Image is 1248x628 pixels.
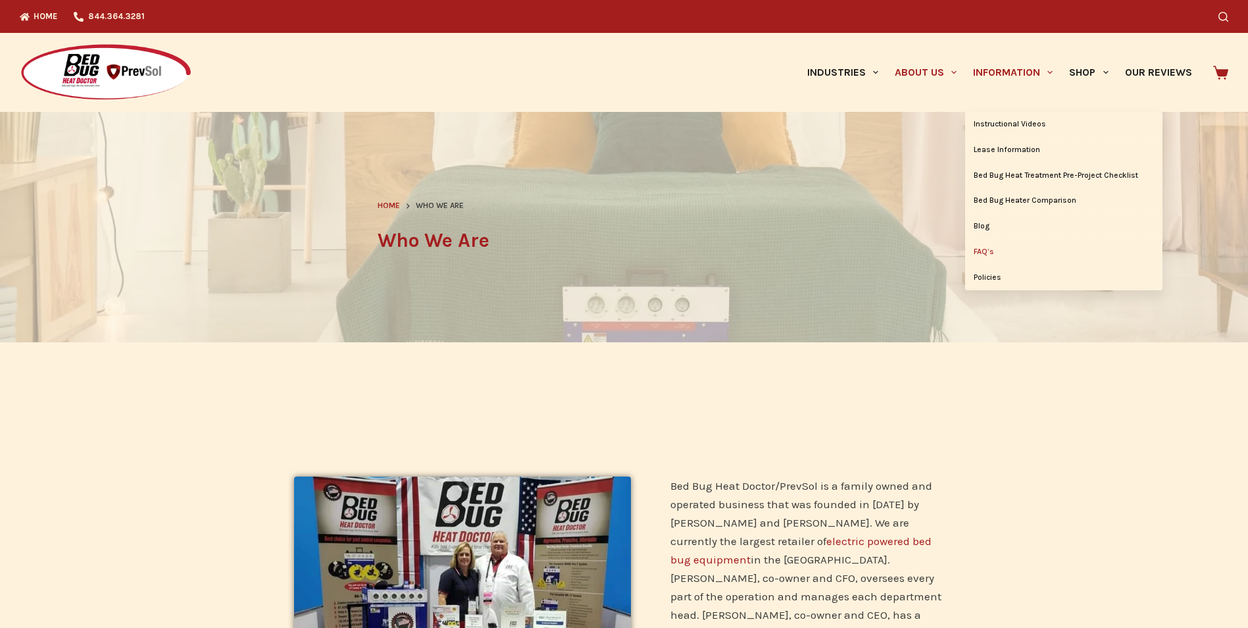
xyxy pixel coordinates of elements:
[416,199,464,213] span: Who We Are
[965,112,1162,137] a: Instructional Videos
[886,33,964,112] a: About Us
[965,163,1162,188] a: Bed Bug Heat Treatment Pre-Project Checklist
[965,265,1162,290] a: Policies
[799,33,1200,112] nav: Primary
[1061,33,1116,112] a: Shop
[965,214,1162,239] a: Blog
[378,199,400,213] a: Home
[965,33,1061,112] a: Information
[1116,33,1200,112] a: Our Reviews
[965,240,1162,265] a: FAQ’s
[1218,12,1228,22] button: Search
[378,201,400,210] span: Home
[965,138,1162,163] a: Lease Information
[799,33,886,112] a: Industries
[965,188,1162,213] a: Bed Bug Heater Comparison
[11,5,50,45] button: Open LiveChat chat widget
[20,43,192,102] img: Prevsol/Bed Bug Heat Doctor
[378,226,871,255] h1: Who We Are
